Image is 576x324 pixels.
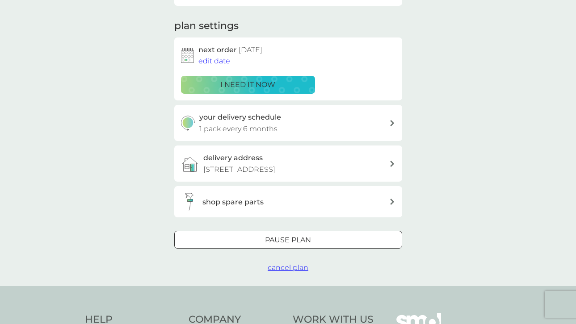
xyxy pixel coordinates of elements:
button: cancel plan [268,262,308,274]
h3: shop spare parts [202,196,264,208]
h3: your delivery schedule [199,112,281,123]
p: i need it now [220,79,275,91]
h2: plan settings [174,19,239,33]
a: delivery address[STREET_ADDRESS] [174,145,402,182]
button: your delivery schedule1 pack every 6 months [174,105,402,141]
p: 1 pack every 6 months [199,123,277,135]
button: Pause plan [174,231,402,249]
span: cancel plan [268,263,308,272]
button: shop spare parts [174,186,402,217]
span: [DATE] [239,46,262,54]
button: i need it now [181,76,315,94]
button: edit date [198,55,230,67]
p: [STREET_ADDRESS] [203,164,275,175]
h2: next order [198,44,262,56]
span: edit date [198,57,230,65]
p: Pause plan [265,234,311,246]
h3: delivery address [203,152,263,164]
